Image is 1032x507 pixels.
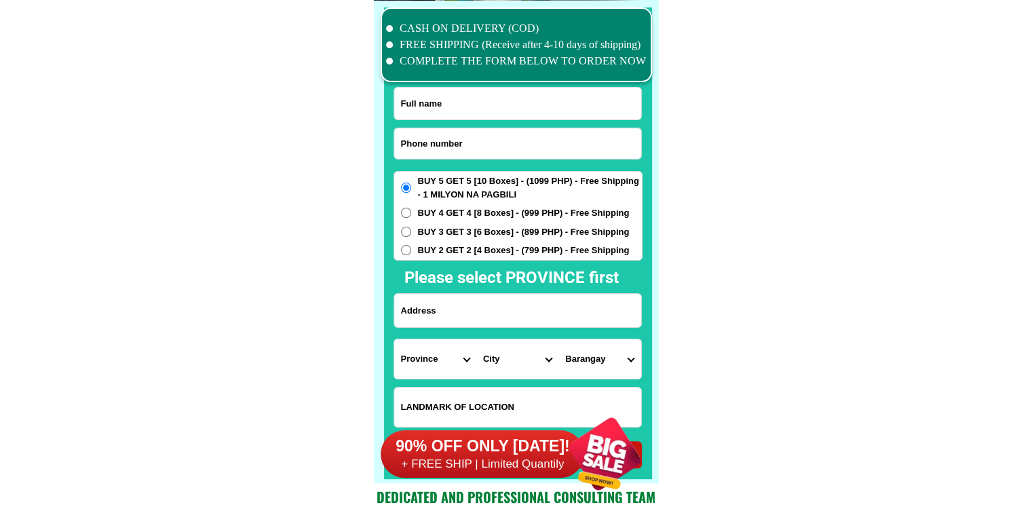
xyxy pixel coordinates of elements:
[401,208,411,218] input: BUY 4 GET 4 [8 Boxes] - (999 PHP) - Free Shipping
[394,88,641,119] input: Input full_name
[386,53,647,69] li: COMPLETE THE FORM BELOW TO ORDER NOW
[401,183,411,193] input: BUY 5 GET 5 [10 Boxes] - (1099 PHP) - Free Shipping - 1 MILYON NA PAGBILI
[381,436,584,457] h6: 90% OFF ONLY [DATE]!
[394,388,641,427] input: Input LANDMARKOFLOCATION
[394,339,476,379] select: Select province
[476,339,558,379] select: Select district
[381,457,584,472] h6: + FREE SHIP | Limited Quantily
[401,227,411,237] input: BUY 3 GET 3 [6 Boxes] - (899 PHP) - Free Shipping
[401,245,411,255] input: BUY 2 GET 2 [4 Boxes] - (799 PHP) - Free Shipping
[418,244,630,257] span: BUY 2 GET 2 [4 Boxes] - (799 PHP) - Free Shipping
[418,206,630,220] span: BUY 4 GET 4 [8 Boxes] - (999 PHP) - Free Shipping
[418,225,630,239] span: BUY 3 GET 3 [6 Boxes] - (899 PHP) - Free Shipping
[386,20,647,37] li: CASH ON DELIVERY (COD)
[394,128,641,159] input: Input phone_number
[394,294,641,327] input: Input address
[418,174,642,201] span: BUY 5 GET 5 [10 Boxes] - (1099 PHP) - Free Shipping - 1 MILYON NA PAGBILI
[374,487,659,507] h2: Dedicated and professional consulting team
[404,265,765,290] h2: Please select PROVINCE first
[386,37,647,53] li: FREE SHIPPING (Receive after 4-10 days of shipping)
[558,339,641,379] select: Select commune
